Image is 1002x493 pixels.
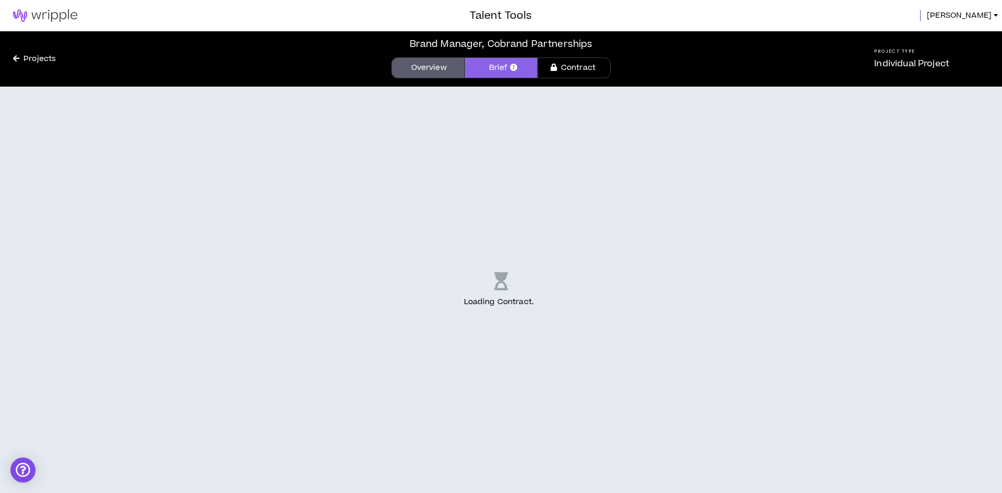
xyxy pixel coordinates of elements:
[874,57,949,70] p: Individual Project
[538,57,611,78] a: Contract
[927,10,992,21] span: [PERSON_NAME]
[10,458,35,483] div: Open Intercom Messenger
[410,37,593,51] div: Brand Manager, Cobrand Partnerships
[464,296,539,308] p: Loading Contract .
[464,57,538,78] a: Brief
[391,57,464,78] a: Overview
[470,8,532,23] h3: Talent Tools
[874,48,949,55] h5: Project Type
